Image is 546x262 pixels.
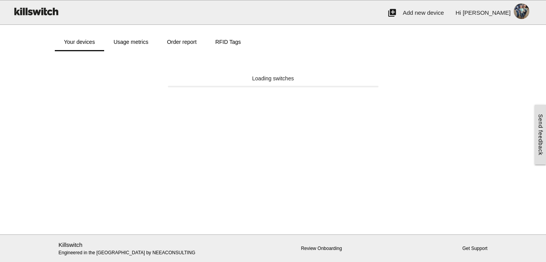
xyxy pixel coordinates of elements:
[462,246,488,251] a: Get Support
[463,9,511,16] span: [PERSON_NAME]
[59,241,83,248] a: Killswitch
[206,33,250,51] a: RFID Tags
[12,0,60,22] img: ks-logo-black-160-b.png
[104,33,157,51] a: Usage metrics
[535,105,546,165] a: Send feedback
[455,9,461,16] span: Hi
[511,0,532,22] img: AEdFTp4ZPMnIuePXDen3VqobAjGuCO4_kLwi57A2FB0sAQ=s96-c
[168,75,379,83] div: Loading switches
[387,0,397,25] i: add_to_photos
[158,33,206,51] a: Order report
[59,241,197,257] p: Engineered in the [GEOGRAPHIC_DATA] by NEEACONSULTING
[403,9,444,16] span: Add new device
[301,246,342,251] a: Review Onboarding
[55,33,105,51] a: Your devices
